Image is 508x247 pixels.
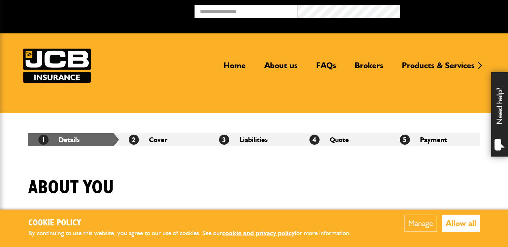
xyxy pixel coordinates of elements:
[23,49,91,83] img: JCB Insurance Services logo
[219,135,229,145] span: 3
[400,135,410,145] span: 5
[28,176,114,199] h1: About you
[311,60,341,76] a: FAQs
[309,135,320,145] span: 4
[442,215,480,232] button: Allow all
[259,60,303,76] a: About us
[405,215,437,232] button: Manage
[209,133,299,146] li: Liabilities
[129,135,139,145] span: 2
[28,228,362,239] p: By continuing to use this website, you agree to our use of cookies. See our for more information.
[390,133,480,146] li: Payment
[28,218,362,228] h2: Cookie Policy
[23,49,91,83] a: JCB Insurance Services
[218,60,251,76] a: Home
[222,229,295,237] a: cookie and privacy policy
[350,60,388,76] a: Brokers
[491,72,508,157] div: Need help?
[299,133,390,146] li: Quote
[400,5,503,16] button: Broker Login
[38,135,49,145] span: 1
[119,133,209,146] li: Cover
[397,60,480,76] a: Products & Services
[28,133,119,146] li: Details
